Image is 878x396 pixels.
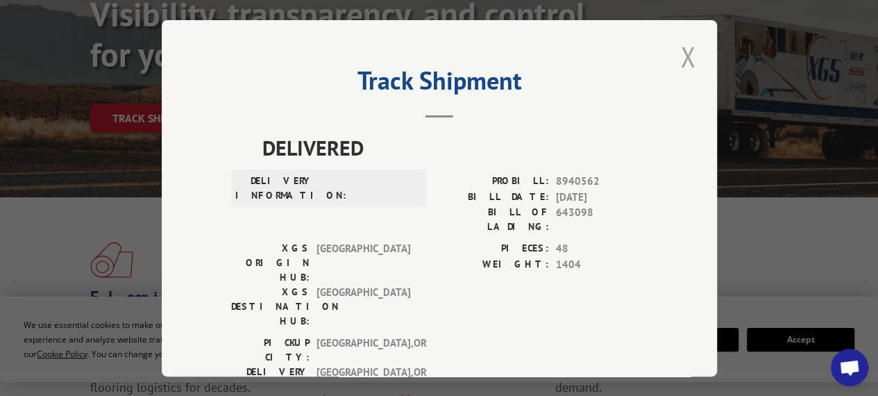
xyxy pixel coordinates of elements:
[439,189,549,205] label: BILL DATE:
[316,241,410,285] span: [GEOGRAPHIC_DATA]
[231,285,310,329] label: XGS DESTINATION HUB:
[439,241,549,257] label: PIECES:
[439,205,549,234] label: BILL OF LADING:
[676,38,700,76] button: Close modal
[231,71,648,97] h2: Track Shipment
[831,349,868,386] a: Open chat
[231,241,310,285] label: XGS ORIGIN HUB:
[556,189,648,205] span: [DATE]
[316,285,410,329] span: [GEOGRAPHIC_DATA]
[231,336,310,365] label: PICKUP CITY:
[556,174,648,190] span: 8940562
[231,365,310,394] label: DELIVERY CITY:
[439,256,549,272] label: WEIGHT:
[262,132,648,163] span: DELIVERED
[235,174,314,203] label: DELIVERY INFORMATION:
[316,336,410,365] span: [GEOGRAPHIC_DATA] , OR
[556,205,648,234] span: 643098
[556,256,648,272] span: 1404
[439,174,549,190] label: PROBILL:
[556,241,648,257] span: 48
[316,365,410,394] span: [GEOGRAPHIC_DATA] , OR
